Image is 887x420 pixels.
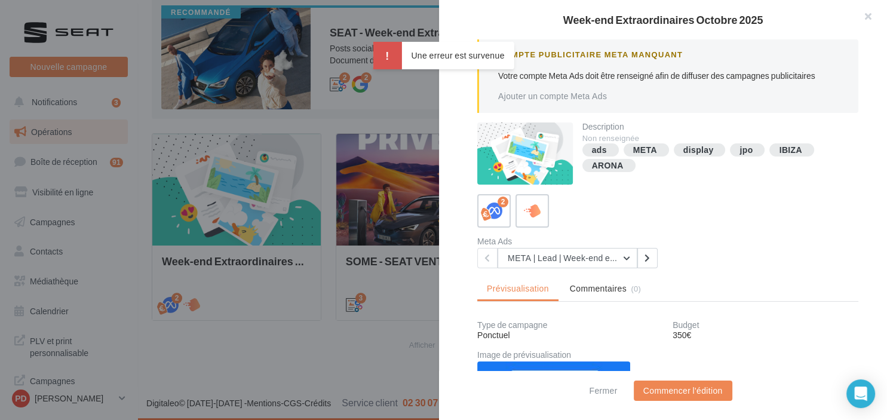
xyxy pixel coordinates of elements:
a: Ajouter un compte Meta Ads [498,91,607,101]
div: 350€ [673,329,858,341]
button: Commencer l'édition [634,381,732,401]
div: Compte Publicitaire Meta Manquant [498,49,839,60]
div: IBIZA [779,146,802,155]
div: Image de prévisualisation [477,351,858,359]
div: Week-end Extraordinaires Octobre 2025 [458,14,868,25]
div: Une erreur est survenue [373,42,514,69]
div: Non renseignée [582,133,849,144]
div: Ponctuel [477,329,663,341]
span: (0) [631,284,641,293]
div: ARONA [592,161,624,170]
p: Votre compte Meta Ads doit être renseigné afin de diffuser des campagnes publicitaires [498,70,839,82]
div: 2 [498,197,508,207]
div: Open Intercom Messenger [846,379,875,408]
div: Budget [673,321,858,329]
div: Meta Ads [477,237,663,246]
span: Commentaires [570,283,627,295]
div: Description [582,122,849,131]
button: Fermer [584,384,622,398]
div: META [633,146,657,155]
div: display [683,146,714,155]
div: Type de campagne [477,321,663,329]
div: jpo [739,146,753,155]
div: ads [592,146,607,155]
button: META | Lead | Week-end extraordinaires Octobre 2025 [498,248,637,268]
